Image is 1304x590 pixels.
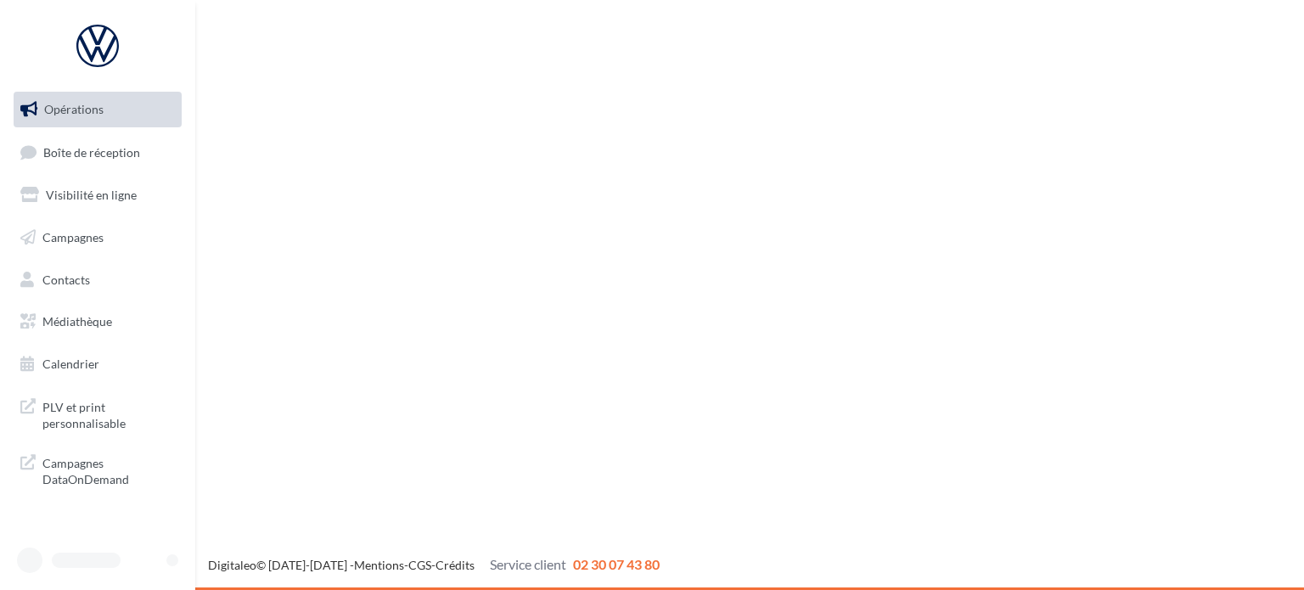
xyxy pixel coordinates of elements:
a: Contacts [10,262,185,298]
a: Crédits [436,558,475,572]
a: CGS [408,558,431,572]
span: Service client [490,556,566,572]
span: PLV et print personnalisable [42,396,175,432]
a: Mentions [354,558,404,572]
a: Médiathèque [10,304,185,340]
a: PLV et print personnalisable [10,389,185,439]
span: Boîte de réception [43,144,140,159]
a: Campagnes [10,220,185,256]
span: Visibilité en ligne [46,188,137,202]
a: Campagnes DataOnDemand [10,445,185,495]
span: Médiathèque [42,314,112,329]
span: 02 30 07 43 80 [573,556,660,572]
a: Digitaleo [208,558,256,572]
a: Opérations [10,92,185,127]
span: Opérations [44,102,104,116]
span: Calendrier [42,357,99,371]
a: Visibilité en ligne [10,177,185,213]
span: Campagnes DataOnDemand [42,452,175,488]
span: © [DATE]-[DATE] - - - [208,558,660,572]
a: Calendrier [10,346,185,382]
a: Boîte de réception [10,134,185,171]
span: Contacts [42,272,90,286]
span: Campagnes [42,230,104,244]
